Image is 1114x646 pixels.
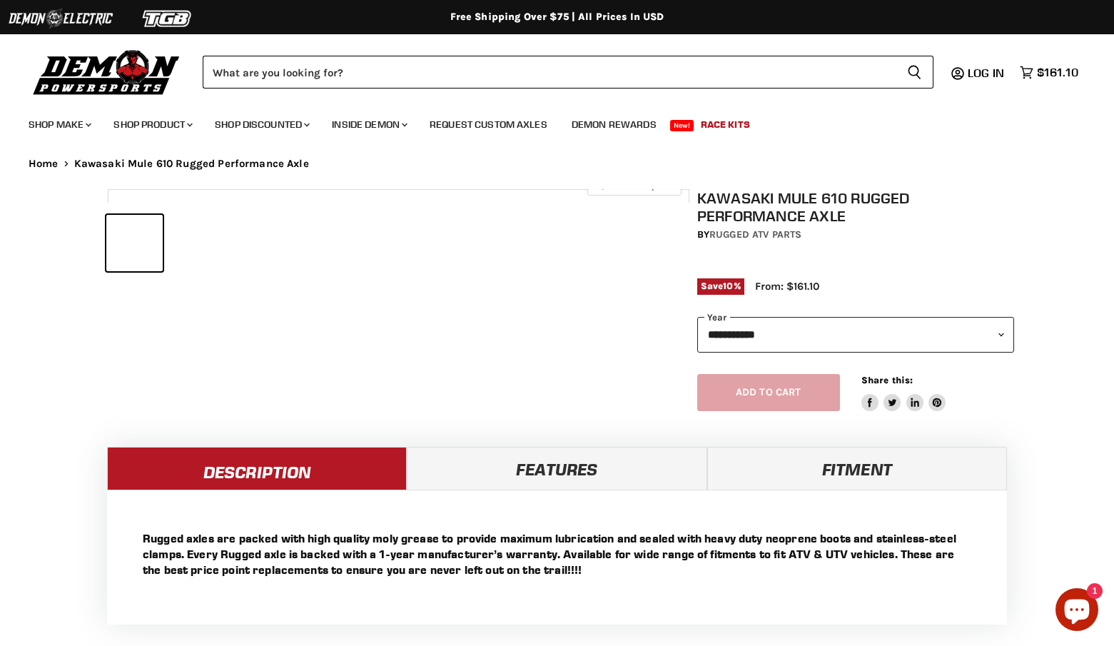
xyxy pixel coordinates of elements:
a: Home [29,158,59,170]
a: Log in [961,66,1013,79]
a: Inside Demon [321,110,416,139]
inbox-online-store-chat: Shopify online store chat [1051,588,1103,635]
span: Save % [697,278,744,294]
img: TGB Logo 2 [114,5,221,32]
ul: Main menu [18,104,1075,139]
select: year [697,317,1014,352]
a: Rugged ATV Parts [709,228,801,241]
button: Search [896,56,933,89]
div: by [697,227,1014,243]
a: Request Custom Axles [419,110,558,139]
a: Shop Discounted [204,110,318,139]
button: IMAGE thumbnail [106,215,163,271]
img: Demon Powersports [29,46,185,97]
p: Rugged axles are packed with high quality moly grease to provide maximum lubrication and sealed w... [143,530,971,577]
input: Search [203,56,896,89]
a: Description [107,447,407,490]
span: Share this: [861,375,913,385]
h1: Kawasaki Mule 610 Rugged Performance Axle [697,189,1014,225]
span: New! [670,120,694,131]
a: Shop Product [103,110,201,139]
a: Fitment [707,447,1007,490]
span: Kawasaki Mule 610 Rugged Performance Axle [74,158,309,170]
span: Log in [968,66,1004,80]
a: Features [407,447,707,490]
span: 10 [723,281,733,291]
span: $161.10 [1037,66,1078,79]
img: Demon Electric Logo 2 [7,5,114,32]
a: $161.10 [1013,62,1085,83]
aside: Share this: [861,374,946,412]
a: Shop Make [18,110,100,139]
span: From: $161.10 [755,280,819,293]
span: Click to expand [594,180,674,191]
form: Product [203,56,933,89]
a: Demon Rewards [561,110,667,139]
a: Race Kits [690,110,761,139]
